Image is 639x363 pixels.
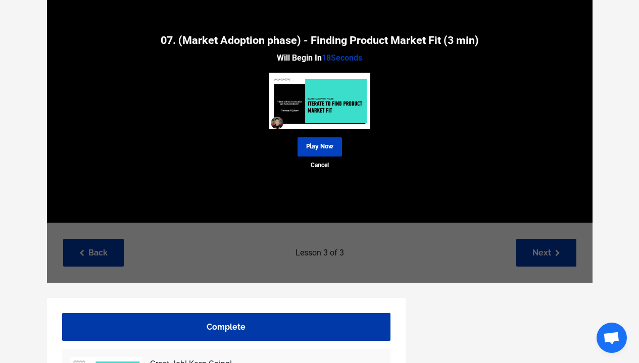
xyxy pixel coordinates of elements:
[62,313,390,341] a: Complete
[322,53,331,63] span: 18
[322,53,362,63] strong: Seconds
[47,35,593,46] p: 07. (Market Adoption phase) - Finding Product Market Fit (3 min)
[269,73,370,130] img: 6c9ea28e-f401-496e-b378-4d33d28302a0.jpg
[298,137,342,156] a: Play Now
[597,323,627,353] a: 打開聊天
[47,51,593,65] p: Will Begin In
[47,161,593,170] a: Cancel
